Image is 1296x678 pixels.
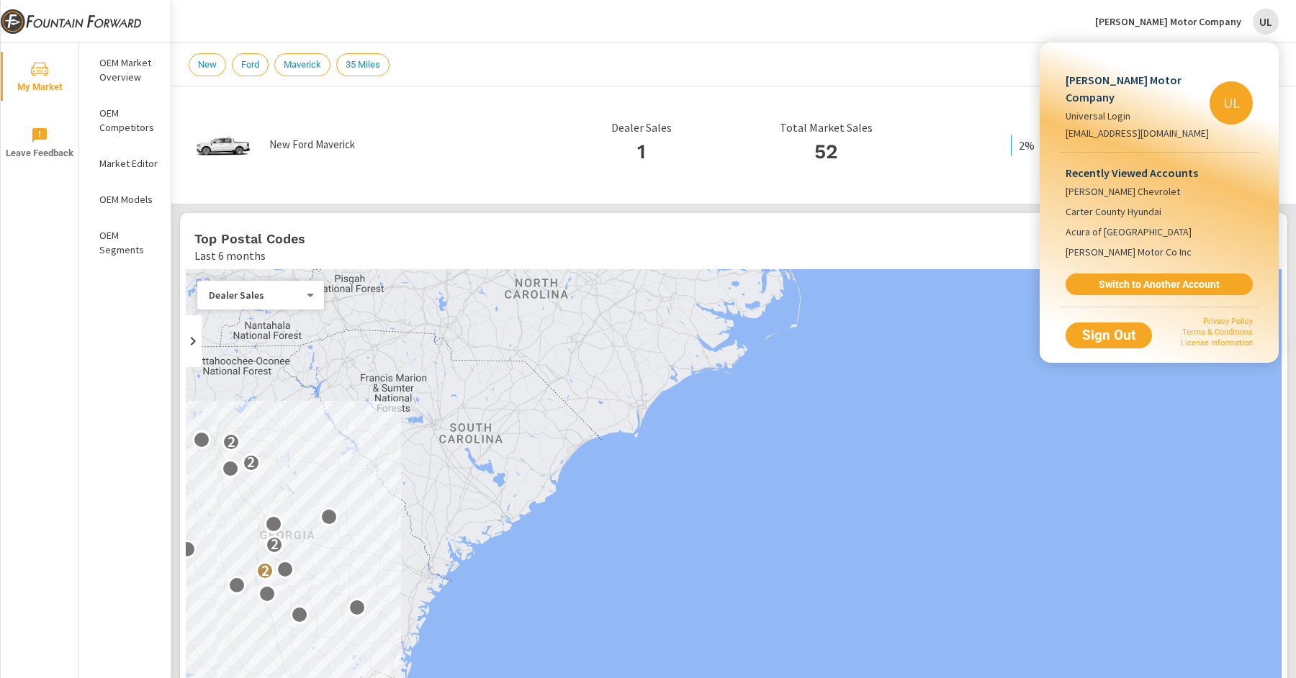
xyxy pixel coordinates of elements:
span: Sign Out [1077,329,1140,342]
a: Switch to Another Account [1066,274,1253,295]
p: [PERSON_NAME] Motor Company [1066,71,1210,106]
span: Acura of [GEOGRAPHIC_DATA] [1066,225,1192,239]
a: License Information [1181,338,1253,348]
a: Privacy Policy [1203,317,1253,326]
p: [EMAIL_ADDRESS][DOMAIN_NAME] [1066,126,1210,140]
span: Carter County Hyundai [1066,204,1161,219]
div: UL [1210,81,1253,125]
p: Recently Viewed Accounts [1066,164,1253,181]
span: Switch to Another Account [1074,278,1245,291]
span: [PERSON_NAME] Chevrolet [1066,184,1180,199]
a: Terms & Conditions [1182,327,1253,337]
span: [PERSON_NAME] Motor Co Inc [1066,245,1192,259]
p: Universal Login [1066,109,1210,123]
button: Sign Out [1066,322,1152,348]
